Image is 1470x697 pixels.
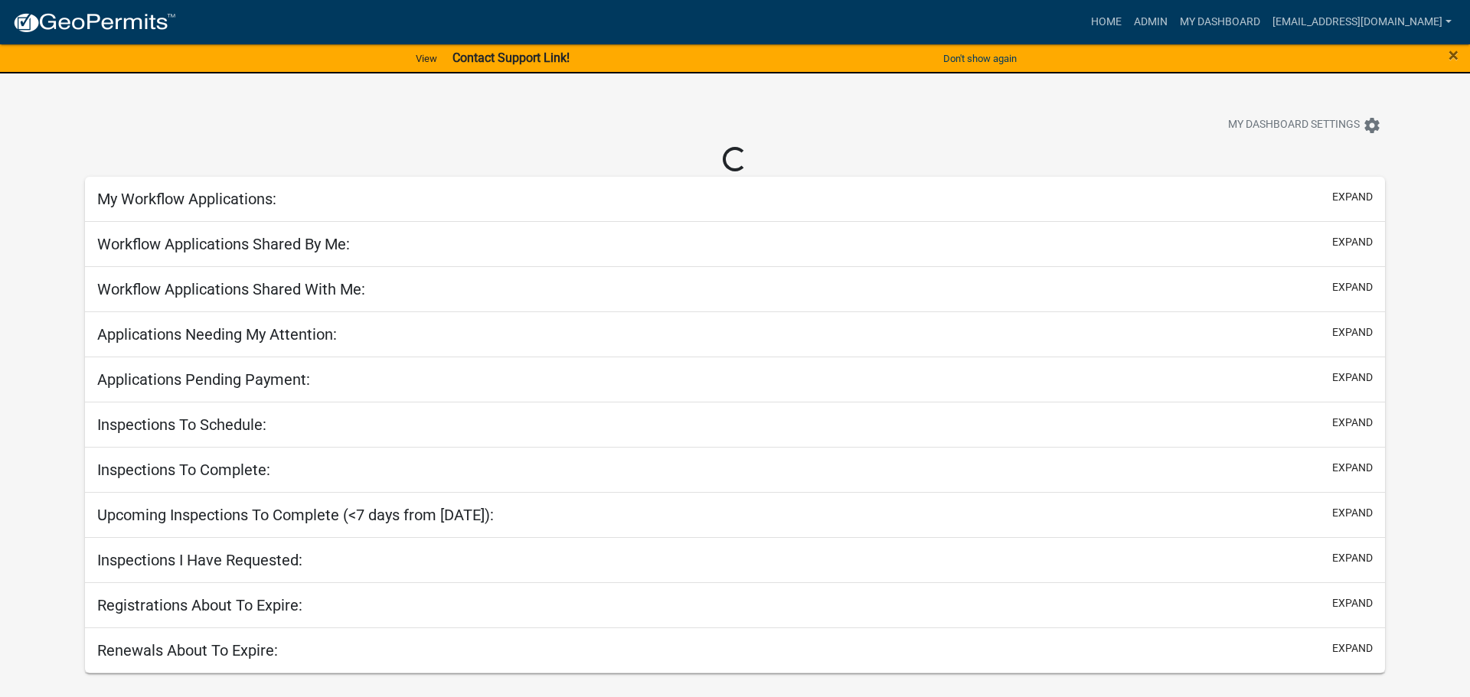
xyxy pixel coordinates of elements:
button: expand [1332,370,1373,386]
button: expand [1332,324,1373,340]
button: Don't show again [937,46,1023,71]
h5: Applications Pending Payment: [97,370,310,389]
a: [EMAIL_ADDRESS][DOMAIN_NAME] [1266,8,1458,37]
a: View [410,46,443,71]
button: expand [1332,415,1373,431]
a: My Dashboard [1174,8,1266,37]
button: expand [1332,460,1373,476]
h5: Inspections To Schedule: [97,415,266,434]
button: expand [1332,505,1373,521]
button: expand [1332,550,1373,566]
h5: My Workflow Applications: [97,190,276,208]
button: expand [1332,595,1373,611]
a: Admin [1128,8,1174,37]
span: × [1449,44,1459,66]
h5: Renewals About To Expire: [97,641,278,660]
h5: Upcoming Inspections To Complete (<7 days from [DATE]): [97,506,494,524]
button: expand [1332,640,1373,656]
strong: Contact Support Link! [452,50,570,65]
button: expand [1332,189,1373,205]
button: Close [1449,46,1459,64]
a: Home [1085,8,1128,37]
h5: Workflow Applications Shared With Me: [97,280,365,298]
h5: Applications Needing My Attention: [97,325,337,344]
h5: Inspections To Complete: [97,461,270,479]
button: expand [1332,279,1373,295]
button: My Dashboard Settingssettings [1216,110,1393,140]
h5: Registrations About To Expire: [97,596,302,614]
h5: Inspections I Have Requested: [97,551,302,569]
button: expand [1332,234,1373,250]
h5: Workflow Applications Shared By Me: [97,235,350,253]
i: settings [1363,116,1381,135]
span: My Dashboard Settings [1228,116,1360,135]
